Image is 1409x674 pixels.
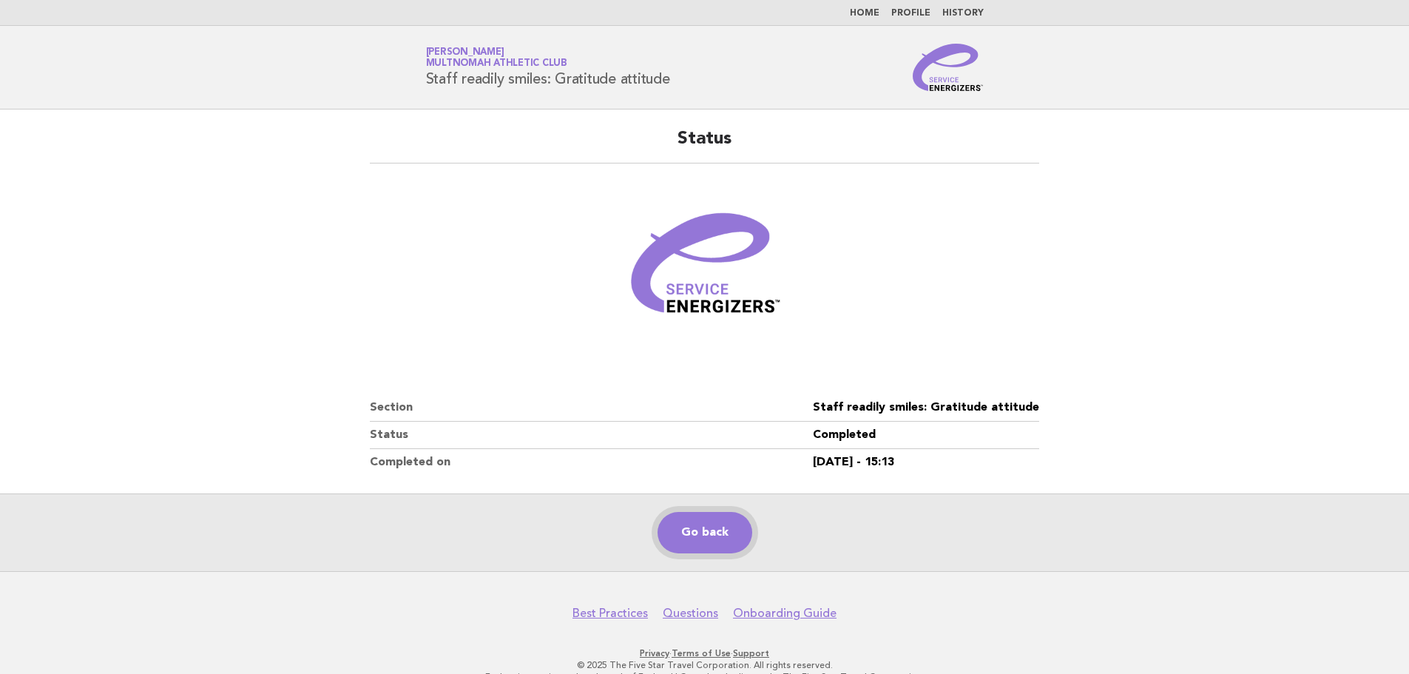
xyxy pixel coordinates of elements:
a: [PERSON_NAME]Multnomah Athletic Club [426,47,567,68]
h1: Staff readily smiles: Gratitude attitude [426,48,670,87]
span: Multnomah Athletic Club [426,59,567,69]
a: Privacy [640,648,669,658]
dt: Section [370,394,813,422]
dt: Status [370,422,813,449]
p: © 2025 The Five Star Travel Corporation. All rights reserved. [252,659,1158,671]
dd: Completed [813,422,1039,449]
a: Questions [663,606,718,621]
a: Terms of Use [672,648,731,658]
a: Support [733,648,769,658]
p: · · [252,647,1158,659]
a: Go back [658,512,752,553]
dd: Staff readily smiles: Gratitude attitude [813,394,1039,422]
dd: [DATE] - 15:13 [813,449,1039,476]
img: Service Energizers [913,44,984,91]
a: History [942,9,984,18]
img: Verified [616,181,794,359]
a: Best Practices [572,606,648,621]
a: Home [850,9,879,18]
dt: Completed on [370,449,813,476]
a: Profile [891,9,930,18]
a: Onboarding Guide [733,606,837,621]
h2: Status [370,127,1039,164]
